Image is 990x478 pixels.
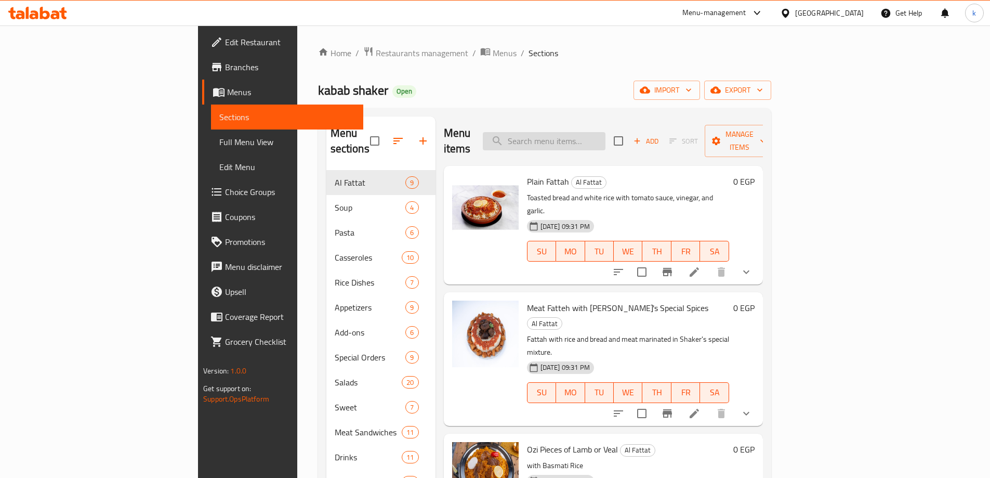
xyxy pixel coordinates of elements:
[202,304,363,329] a: Coverage Report
[688,266,701,278] a: Edit menu item
[326,220,435,245] div: Pasta6
[676,385,696,400] span: FR
[795,7,864,19] div: [GEOGRAPHIC_DATA]
[712,84,763,97] span: export
[364,130,386,152] span: Select all sections
[326,295,435,320] div: Appetizers9
[202,254,363,279] a: Menu disclaimer
[405,401,418,414] div: items
[700,241,729,262] button: SA
[572,176,606,188] span: Al Fattat
[326,345,435,370] div: Special Orders9
[202,30,363,55] a: Edit Restaurant
[618,244,638,259] span: WE
[632,135,660,147] span: Add
[532,244,552,259] span: SU
[405,326,418,339] div: items
[655,260,680,285] button: Branch-specific-item
[733,174,755,189] h6: 0 EGP
[202,329,363,354] a: Grocery Checklist
[326,445,435,470] div: Drinks11
[225,186,355,198] span: Choice Groups
[642,241,671,262] button: TH
[406,403,418,412] span: 7
[571,176,606,189] div: Al Fattat
[402,453,418,462] span: 11
[406,353,418,363] span: 9
[629,133,663,149] button: Add
[642,84,692,97] span: import
[318,79,388,102] span: kabab shaker
[452,301,519,367] img: Meat Fatteh with Shaker's Special Spices
[676,244,696,259] span: FR
[631,403,653,424] span: Select to update
[219,161,355,173] span: Edit Menu
[335,201,406,214] div: Soup
[335,251,402,264] div: Casseroles
[211,105,363,130] a: Sections
[585,241,614,262] button: TU
[202,179,363,204] a: Choice Groups
[335,226,406,239] div: Pasta
[527,174,569,189] span: Plain Fattah
[202,80,363,105] a: Menus
[392,87,416,96] span: Open
[225,61,355,73] span: Branches
[402,378,418,387] span: 20
[203,364,229,378] span: Version:
[682,7,746,19] div: Menu-management
[646,385,667,400] span: TH
[335,276,406,289] span: Rice Dishes
[444,125,471,157] h2: Menu items
[671,241,700,262] button: FR
[402,428,418,437] span: 11
[202,55,363,80] a: Branches
[406,228,418,238] span: 6
[671,382,700,403] button: FR
[326,370,435,395] div: Salads20
[713,128,766,154] span: Manage items
[655,401,680,426] button: Branch-specific-item
[335,376,402,389] div: Salads
[589,385,610,400] span: TU
[631,261,653,283] span: Select to update
[335,176,406,189] span: Al Fattat
[620,444,655,457] div: Al Fattat
[202,279,363,304] a: Upsell
[527,241,556,262] button: SU
[606,401,631,426] button: sort-choices
[740,266,753,278] svg: Show Choices
[405,351,418,364] div: items
[202,204,363,229] a: Coupons
[527,333,729,359] p: Fattah with rice and bread and meat marinated in Shaker's special mixture.
[560,385,580,400] span: MO
[529,47,558,59] span: Sections
[219,136,355,148] span: Full Menu View
[225,36,355,48] span: Edit Restaurant
[335,351,406,364] div: Special Orders
[536,222,594,231] span: [DATE] 09:31 PM
[335,401,406,414] div: Sweet
[326,270,435,295] div: Rice Dishes7
[405,301,418,314] div: items
[203,382,251,395] span: Get support on:
[405,176,418,189] div: items
[688,407,701,420] a: Edit menu item
[225,286,355,298] span: Upsell
[734,401,759,426] button: show more
[405,226,418,239] div: items
[527,317,562,330] div: Al Fattat
[406,178,418,188] span: 9
[629,133,663,149] span: Add item
[411,128,435,153] button: Add section
[406,328,418,338] span: 6
[402,451,418,463] div: items
[335,426,402,438] span: Meat Sandwiches
[733,442,755,457] h6: 0 EGP
[633,81,700,100] button: import
[527,318,562,330] span: Al Fattat
[227,86,355,98] span: Menus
